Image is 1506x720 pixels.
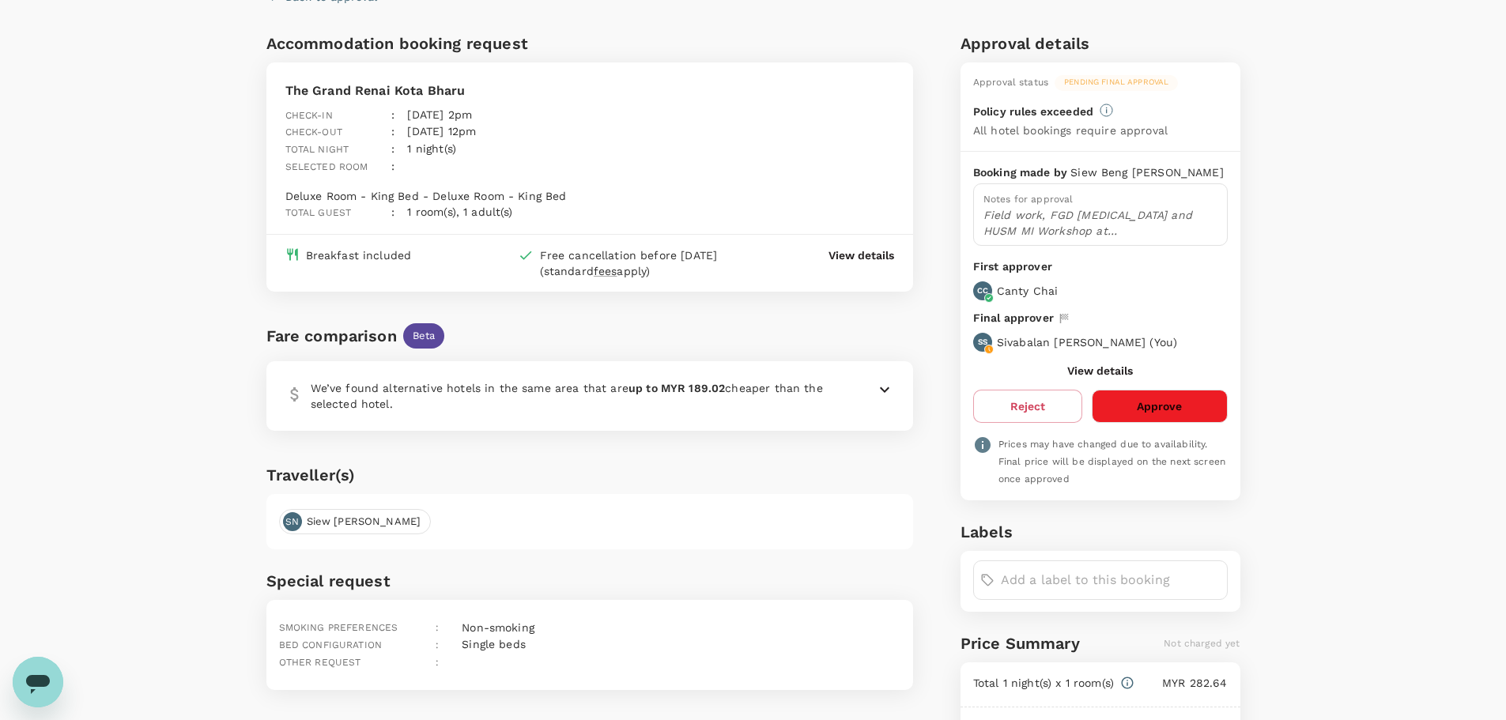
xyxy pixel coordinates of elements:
div: Breakfast included [306,247,412,263]
div: : [379,128,394,158]
span: Pending final approval [1055,77,1178,88]
p: Canty Chai [997,283,1059,299]
div: : [379,94,394,124]
span: Selected room [285,161,368,172]
div: Fare comparison [266,323,397,349]
button: Approve [1092,390,1227,423]
div: Single beds [455,630,526,654]
p: 1 room(s), 1 adult(s) [407,204,512,220]
h6: Accommodation booking request [266,31,587,56]
p: Final approver [973,310,1054,326]
span: Check-in [285,110,333,121]
p: Sivabalan [PERSON_NAME] ( You ) [997,334,1177,350]
p: Deluxe Room - King Bed - Deluxe Room - King Bed [285,188,567,204]
p: The Grand Renai Kota Bharu [285,81,638,100]
span: Not charged yet [1164,638,1240,649]
p: All hotel bookings require approval [973,123,1168,138]
span: Other request [279,657,361,668]
iframe: Button to launch messaging window [13,657,63,707]
p: Siew Beng [PERSON_NAME] [1070,164,1223,180]
div: SN [283,512,302,531]
span: : [436,639,439,650]
h6: Traveller(s) [266,462,914,488]
h6: Price Summary [961,631,1080,656]
span: : [436,622,439,633]
p: MYR 282.64 [1134,675,1227,691]
p: Total 1 night(s) x 1 room(s) [973,675,1114,691]
p: [DATE] 12pm [407,123,476,139]
span: Prices may have changed due to availability. Final price will be displayed on the next screen onc... [998,439,1225,484]
h6: Approval details [961,31,1240,56]
p: 1 night(s) [407,141,456,156]
div: Free cancellation before [DATE] (standard apply) [540,247,764,279]
button: View details [1067,364,1133,377]
div: : [379,111,394,141]
p: First approver [973,258,1228,275]
div: : [379,191,394,221]
span: Bed configuration [279,639,383,650]
p: Policy rules exceeded [973,104,1093,119]
span: : [436,657,439,668]
b: up to MYR 189.02 [628,382,725,394]
div: Non-smoking [455,613,534,635]
span: Total guest [285,207,352,218]
p: We’ve found alternative hotels in the same area that are cheaper than the selected hotel. [311,380,837,412]
div: Approval status [973,75,1048,91]
span: Total night [285,144,349,155]
p: SS [978,337,987,348]
h6: Labels [961,519,1240,545]
p: Field work, FGD [MEDICAL_DATA] and HUSM MI Workshop at [GEOGRAPHIC_DATA] ([DATE]-[DATE]) [983,207,1217,239]
span: Beta [403,329,445,344]
h6: Special request [266,568,914,594]
span: Notes for approval [983,194,1074,205]
span: Siew [PERSON_NAME] [297,515,431,530]
input: Add a label to this booking [1001,567,1221,593]
p: CC [977,285,988,296]
div: : [379,145,394,175]
p: Booking made by [973,164,1070,180]
button: View details [828,247,894,263]
p: [DATE] 2pm [407,107,472,123]
span: fees [594,265,617,277]
button: Reject [973,390,1082,423]
span: Smoking preferences [279,622,398,633]
span: Check-out [285,126,342,138]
